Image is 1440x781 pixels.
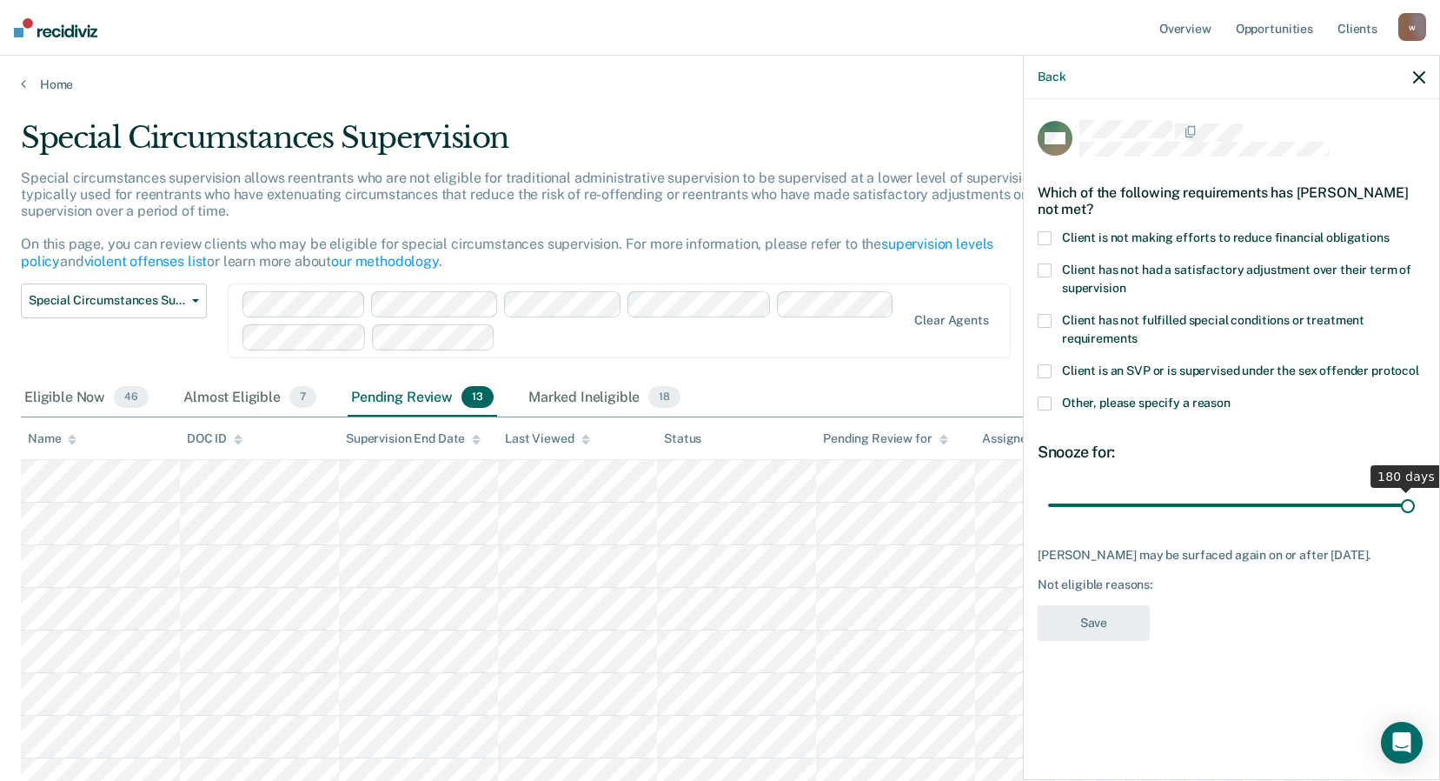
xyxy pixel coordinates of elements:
[1038,577,1425,592] div: Not eligible reasons:
[1038,548,1425,563] div: [PERSON_NAME] may be surfaced again on or after [DATE].
[461,386,494,409] span: 13
[114,386,149,409] span: 46
[1062,263,1411,295] span: Client has not had a satisfactory adjustment over their term of supervision
[21,379,152,417] div: Eligible Now
[1038,443,1425,462] div: Snooze for:
[29,293,185,308] span: Special Circumstances Supervision
[1062,364,1419,377] span: Client is an SVP or is supervised under the sex offender protocol
[664,431,701,446] div: Status
[505,431,589,446] div: Last Viewed
[346,431,481,446] div: Supervision End Date
[1398,13,1426,41] div: w
[1038,605,1150,641] button: Save
[1038,170,1425,231] div: Which of the following requirements has [PERSON_NAME] not met?
[14,18,97,37] img: Recidiviz
[823,431,947,446] div: Pending Review for
[525,379,684,417] div: Marked Ineligible
[1038,70,1065,84] button: Back
[331,253,439,270] a: our methodology
[21,120,1101,170] div: Special Circumstances Supervision
[289,386,316,409] span: 7
[648,386,680,409] span: 18
[21,236,993,269] a: supervision levels policy
[84,253,208,270] a: violent offenses list
[348,379,497,417] div: Pending Review
[187,431,242,446] div: DOC ID
[28,431,76,446] div: Name
[21,77,1419,92] a: Home
[1062,396,1231,410] span: Other, please specify a reason
[1381,722,1423,764] div: Open Intercom Messenger
[1062,313,1364,345] span: Client has not fulfilled special conditions or treatment requirements
[1062,230,1390,244] span: Client is not making efforts to reduce financial obligations
[914,313,988,328] div: Clear agents
[21,170,1067,270] p: Special circumstances supervision allows reentrants who are not eligible for traditional administ...
[180,379,320,417] div: Almost Eligible
[982,431,1064,446] div: Assigned to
